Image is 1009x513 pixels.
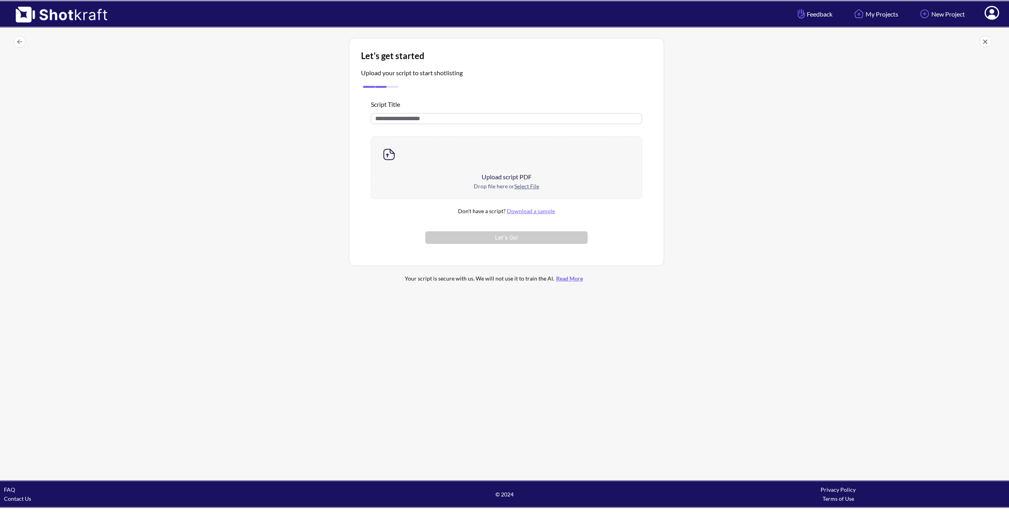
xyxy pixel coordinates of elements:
p: Upload your script to start shotlisting [361,68,463,78]
div: Script Title [371,100,642,109]
div: Terms of Use [671,494,1005,503]
img: LeftArrow Icon [14,36,26,48]
p: Don't have a script? [373,206,640,216]
div: Let's get started [361,50,652,62]
img: Close Icon [979,36,991,48]
span: Feedback [796,9,832,19]
div: Privacy Policy [671,485,1005,494]
div: Drop file here or [371,182,642,199]
u: Select File [514,183,539,190]
div: Upload script PDF [371,172,642,182]
a: Contact Us [4,495,31,502]
a: Read More [554,275,585,282]
img: Home Icon [852,7,866,20]
button: Let's Go! [425,231,588,244]
div: Your script is secure with us. We will not use it to train the AI. [369,274,621,283]
a: New Project [912,4,971,24]
a: FAQ [4,486,15,493]
span: © 2024 [338,490,672,499]
a: My Projects [846,4,904,24]
a: Download a sample [507,208,555,214]
img: Hand Icon [796,7,807,20]
img: Add Icon [918,7,931,20]
img: Upload Icon [381,147,397,162]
